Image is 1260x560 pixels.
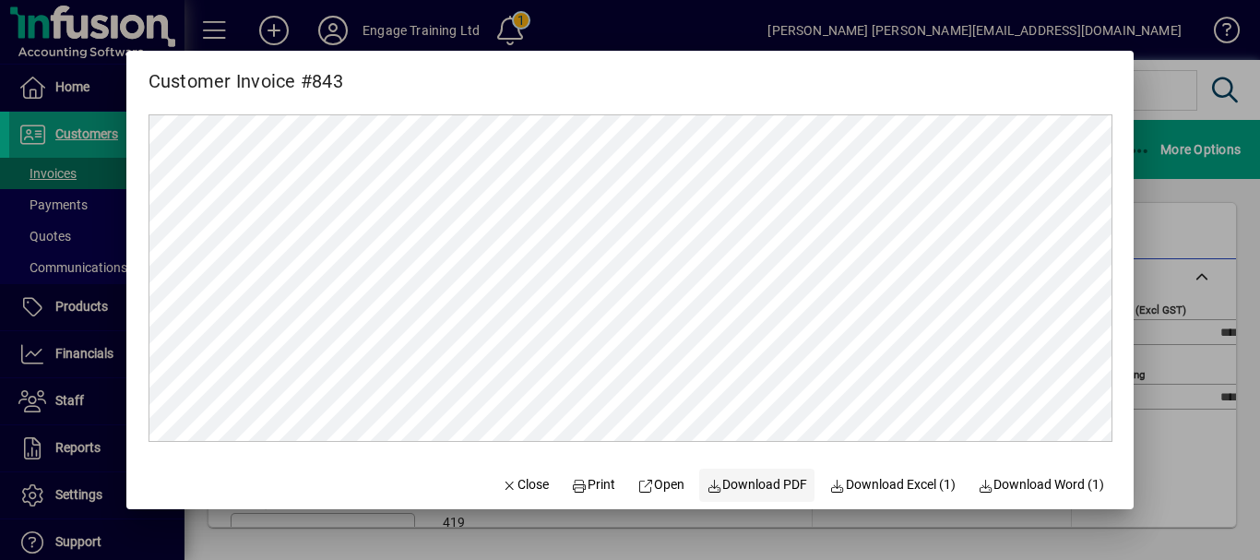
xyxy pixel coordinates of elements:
[126,51,365,96] h2: Customer Invoice #843
[637,475,684,494] span: Open
[970,469,1112,502] button: Download Word (1)
[564,469,623,502] button: Print
[572,475,616,494] span: Print
[502,475,550,494] span: Close
[978,475,1105,494] span: Download Word (1)
[829,475,956,494] span: Download Excel (1)
[699,469,815,502] a: Download PDF
[494,469,557,502] button: Close
[707,475,808,494] span: Download PDF
[630,469,692,502] a: Open
[822,469,963,502] button: Download Excel (1)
